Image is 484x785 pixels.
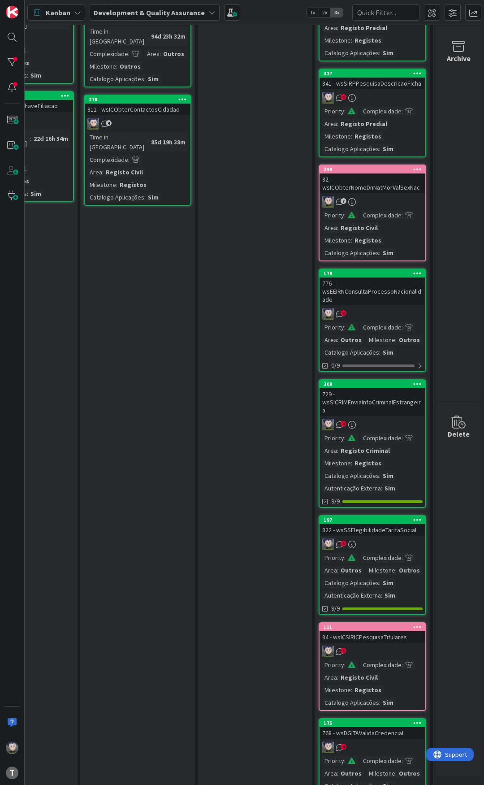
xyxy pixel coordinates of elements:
span: : [344,433,346,443]
div: Complexidade [361,106,402,116]
span: 1x [307,8,319,17]
span: : [402,433,403,443]
span: Kanban [46,7,70,18]
img: LS [322,308,334,320]
div: Registo Civil [338,223,380,233]
div: Autenticação Externa [322,483,381,493]
img: LS [322,742,334,753]
div: 299 [320,165,425,173]
span: : [344,106,346,116]
div: Area [322,672,337,682]
div: Outros [161,49,186,59]
div: Outros [338,565,364,575]
a: 11184 - wsICSIRICPesquisaTitularesLSPriority:Complexidade:Area:Registo CivilMilestone:RegistosCat... [319,622,426,711]
div: Delete [448,429,470,439]
div: 811 - wsICObterContactosCidadao [85,104,190,115]
div: Milestone [367,565,395,575]
div: Priority [322,433,344,443]
span: : [160,49,161,59]
div: 197822 - wsSSElegibilidadeTarifaSocial [320,516,425,536]
div: 768 - wsDGITAValidaCredencial [320,727,425,739]
div: Area [322,119,337,129]
b: Development & Quality Assurance [94,8,205,17]
a: 179776 - wsEEIRNConsultaProcessoNacionalidadeLSPriority:Complexidade:Area:OutrosMilestone:OutrosC... [319,269,426,372]
div: Complexidade [361,553,402,563]
span: : [27,189,28,199]
div: 841 - wsSIRPPesquisaDescricaoFicha [320,78,425,89]
div: 309 [320,380,425,388]
div: 776 - wsEEIRNConsultaProcessoNacionalidade [320,278,425,305]
span: : [147,137,149,147]
div: Area [322,565,337,575]
img: LS [87,118,99,130]
input: Quick Filter... [352,4,419,21]
div: Catalogo Aplicações [322,144,379,154]
span: : [379,698,380,707]
div: Milestone [322,35,351,45]
div: 822 - wsSSElegibilidadeTarifaSocial [320,524,425,536]
div: Complexidade [361,210,402,220]
span: 7 [341,198,346,204]
div: 299 [324,166,425,173]
div: Complexidade [87,155,128,165]
span: : [30,134,31,143]
div: 94d 23h 32m [149,31,188,41]
span: : [337,446,338,455]
div: 175 [320,719,425,727]
span: : [116,61,117,71]
img: LS [322,92,334,104]
div: Catalogo Aplicações [322,48,379,58]
span: : [379,471,380,481]
div: 85d 19h 38m [149,137,188,147]
div: Priority [322,660,344,670]
a: 327841 - wsSIRPPesquisaDescricaoFichaLSPriority:Complexidade:Area:Registo PredialMilestone:Regist... [319,69,426,157]
div: 179776 - wsEEIRNConsultaProcessoNacionalidade [320,269,425,305]
span: 6 [341,310,346,316]
span: : [351,131,352,141]
span: : [379,578,380,588]
div: Catalogo Aplicações [322,248,379,258]
span: : [395,565,397,575]
div: LS [320,419,425,430]
div: Priority [322,210,344,220]
div: Priority [322,106,344,116]
div: Sim [146,74,161,84]
div: Catalogo Aplicações [322,578,379,588]
div: 197 [320,516,425,524]
div: 327 [324,70,425,77]
div: Catalogo Aplicações [322,471,379,481]
div: Sim [380,471,396,481]
div: Area [322,335,337,345]
span: 3x [331,8,343,17]
span: : [379,248,380,258]
div: Sim [380,48,396,58]
div: Sim [380,578,396,588]
span: 4 [341,421,346,427]
div: Registos [352,35,384,45]
span: : [337,23,338,33]
div: Milestone [367,335,395,345]
span: : [351,235,352,245]
div: 11184 - wsICSIRICPesquisaTitulares [320,623,425,643]
span: : [381,483,382,493]
span: 4 [341,744,346,750]
div: Area [322,23,337,33]
span: : [337,565,338,575]
div: Time in [GEOGRAPHIC_DATA] [87,132,147,152]
img: LS [322,646,334,657]
div: Milestone [322,235,351,245]
div: Complexidade [361,756,402,766]
div: LS [320,538,425,550]
span: 6 [341,94,346,100]
div: Area [87,167,102,177]
img: Visit kanbanzone.com [6,6,18,18]
span: : [147,31,149,41]
span: 0/9 [331,361,340,370]
span: : [337,672,338,682]
div: Milestone [322,131,351,141]
span: 5 [341,648,346,654]
a: 29982 - wsICObterNomeDnNatMorValSexNacLSPriority:Complexidade:Area:Registo CivilMilestone:Registo... [319,165,426,261]
span: : [144,74,146,84]
div: Sim [380,248,396,258]
div: 197 [324,517,425,523]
